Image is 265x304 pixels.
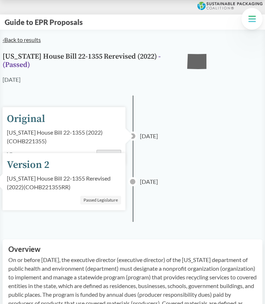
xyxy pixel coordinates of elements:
div: Introduced [97,150,121,159]
a: View [7,151,20,157]
span: [DATE] [140,132,158,140]
div: Original [7,111,45,127]
div: Version 2 [7,157,50,173]
div: Passed Legislature [80,196,121,204]
span: [DATE] [140,177,158,186]
h2: Overview [8,245,257,253]
a: ‹Back to results [3,36,41,43]
div: [US_STATE] House Bill 22-1355 Rerevised (2022) ( COHB221355RR ) [7,174,121,191]
span: - ( Passed ) [3,52,161,69]
button: Guide to EPR Proposals [3,17,85,27]
h1: [US_STATE] House Bill 22-1355 Rerevised (2022) [3,53,176,75]
div: [US_STATE] House Bill 22-1355 (2022) ( COHB221355 ) [7,128,121,145]
div: [DATE] [3,75,21,84]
